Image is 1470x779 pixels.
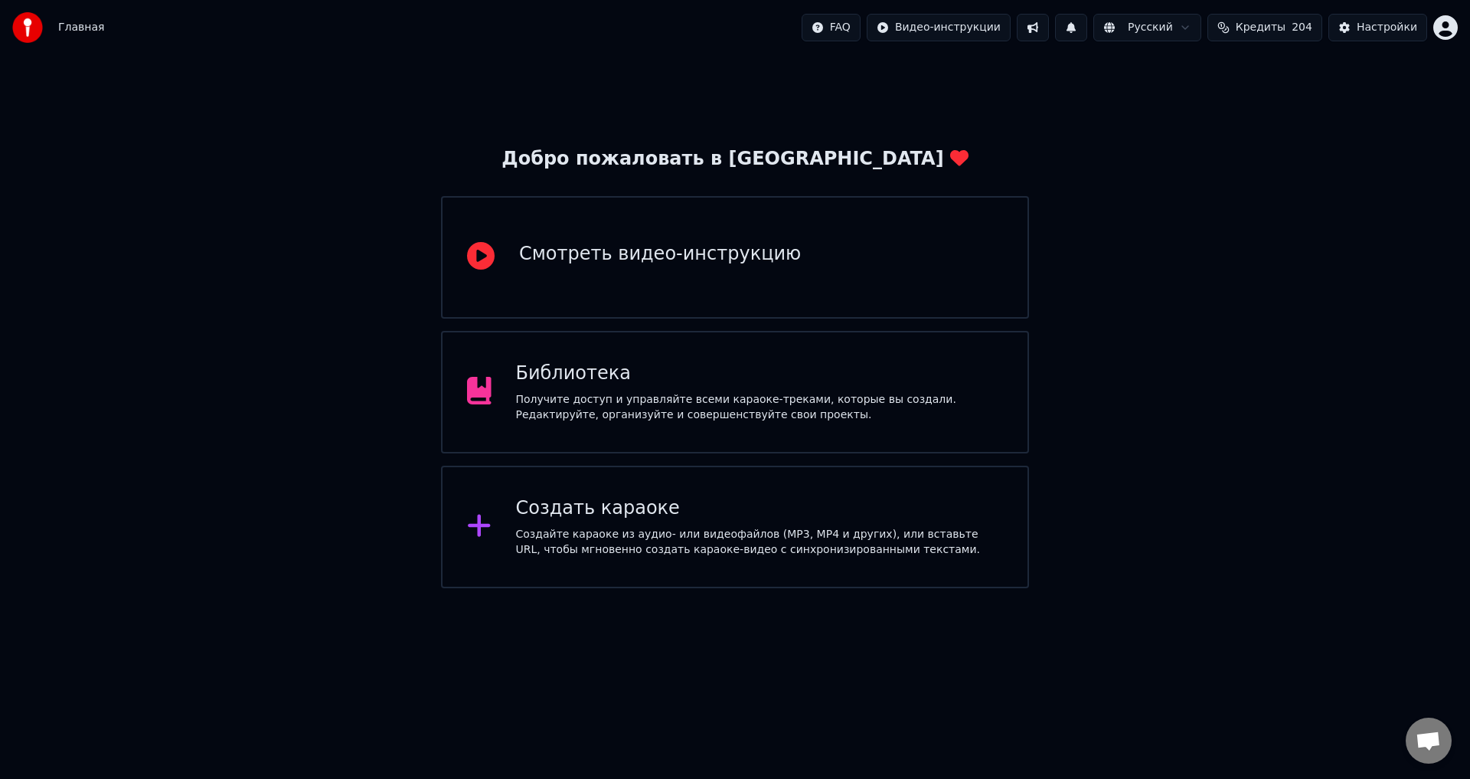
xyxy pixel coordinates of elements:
[516,496,1004,521] div: Создать караоке
[516,527,1004,558] div: Создайте караоке из аудио- или видеофайлов (MP3, MP4 и других), или вставьте URL, чтобы мгновенно...
[501,147,968,172] div: Добро пожаловать в [GEOGRAPHIC_DATA]
[12,12,43,43] img: youka
[58,20,104,35] span: Главная
[516,392,1004,423] div: Получите доступ и управляйте всеми караоке-треками, которые вы создали. Редактируйте, организуйте...
[1236,20,1285,35] span: Кредиты
[519,242,801,267] div: Смотреть видео-инструкцию
[58,20,104,35] nav: breadcrumb
[1292,20,1312,35] span: 204
[516,362,1004,386] div: Библиотека
[1357,20,1417,35] div: Настройки
[1207,14,1322,41] button: Кредиты204
[1406,718,1452,764] a: Открытый чат
[1328,14,1427,41] button: Настройки
[802,14,861,41] button: FAQ
[867,14,1011,41] button: Видео-инструкции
